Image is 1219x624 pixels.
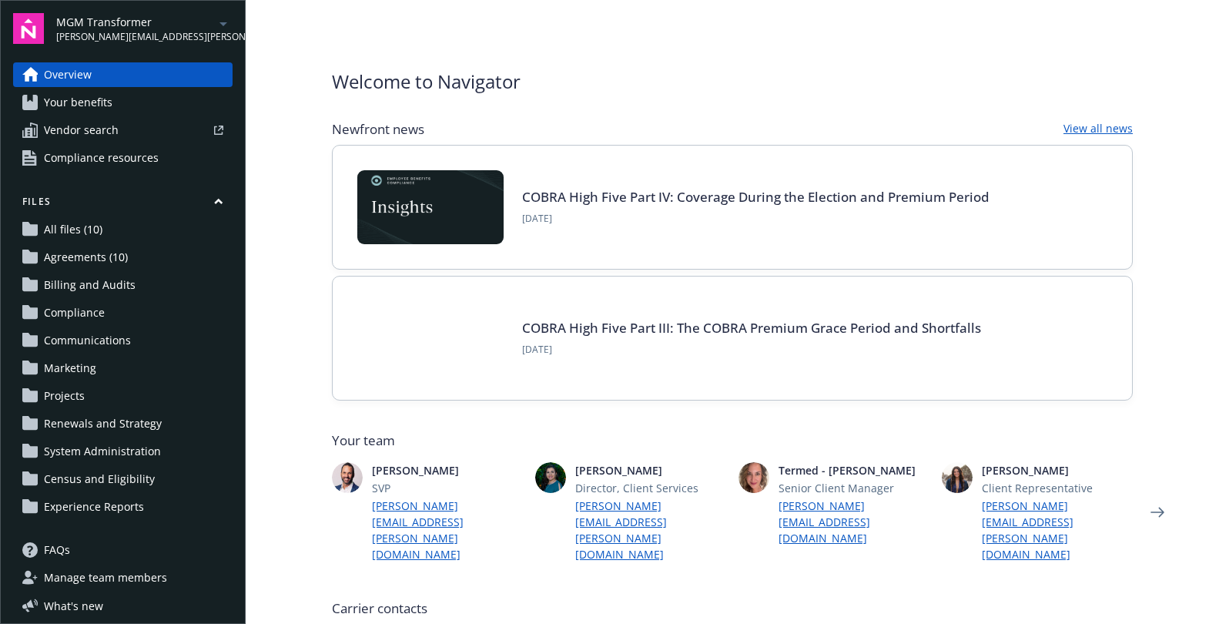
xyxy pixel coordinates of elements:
span: Compliance [44,300,105,325]
a: Compliance resources [13,146,233,170]
span: Overview [44,62,92,87]
span: Director, Client Services [575,480,726,496]
span: [PERSON_NAME] [372,462,523,478]
span: [PERSON_NAME][EMAIL_ADDRESS][PERSON_NAME][DOMAIN_NAME] [56,30,214,44]
a: COBRA High Five Part III: The COBRA Premium Grace Period and Shortfalls [522,319,981,337]
img: photo [332,462,363,493]
a: Agreements (10) [13,245,233,270]
a: Experience Reports [13,495,233,519]
a: arrowDropDown [214,14,233,32]
span: All files (10) [44,217,102,242]
span: Renewals and Strategy [44,411,162,436]
a: [PERSON_NAME][EMAIL_ADDRESS][DOMAIN_NAME] [779,498,929,546]
a: View all news [1063,120,1133,139]
a: Projects [13,384,233,408]
span: [DATE] [522,343,981,357]
img: BLOG-Card Image - Compliance - COBRA High Five Pt 3 - 09-03-25.jpg [357,301,504,375]
a: Renewals and Strategy [13,411,233,436]
span: Marketing [44,356,96,381]
a: [PERSON_NAME][EMAIL_ADDRESS][PERSON_NAME][DOMAIN_NAME] [372,498,523,562]
span: Billing and Audits [44,273,136,297]
span: SVP [372,480,523,496]
a: Next [1145,500,1170,525]
span: Your benefits [44,90,112,115]
span: [PERSON_NAME] [982,462,1133,478]
span: [PERSON_NAME] [575,462,726,478]
a: FAQs [13,538,233,562]
span: Experience Reports [44,495,144,519]
a: [PERSON_NAME][EMAIL_ADDRESS][PERSON_NAME][DOMAIN_NAME] [982,498,1133,562]
a: COBRA High Five Part IV: Coverage During the Election and Premium Period [522,188,990,206]
span: Agreements (10) [44,245,128,270]
button: What's new [13,598,128,614]
span: What ' s new [44,598,103,614]
span: Vendor search [44,118,119,143]
span: Carrier contacts [332,599,1133,618]
span: Welcome to Navigator [332,68,521,96]
span: Termed - [PERSON_NAME] [779,462,929,478]
a: Communications [13,328,233,353]
span: Census and Eligibility [44,467,155,491]
img: photo [942,462,973,493]
span: [DATE] [522,212,990,226]
a: System Administration [13,439,233,464]
img: photo [535,462,566,493]
span: Manage team members [44,565,167,590]
span: Projects [44,384,85,408]
span: Compliance resources [44,146,159,170]
a: Compliance [13,300,233,325]
button: MGM Transformer[PERSON_NAME][EMAIL_ADDRESS][PERSON_NAME][DOMAIN_NAME]arrowDropDown [56,13,233,44]
a: Manage team members [13,565,233,590]
span: Newfront news [332,120,424,139]
a: Billing and Audits [13,273,233,297]
a: Census and Eligibility [13,467,233,491]
a: All files (10) [13,217,233,242]
span: FAQs [44,538,70,562]
span: System Administration [44,439,161,464]
button: Files [13,195,233,214]
a: Vendor search [13,118,233,143]
span: MGM Transformer [56,14,214,30]
span: Your team [332,431,1133,450]
a: Overview [13,62,233,87]
a: Your benefits [13,90,233,115]
span: Communications [44,328,131,353]
img: photo [738,462,769,493]
img: Card Image - EB Compliance Insights.png [357,170,504,244]
a: [PERSON_NAME][EMAIL_ADDRESS][PERSON_NAME][DOMAIN_NAME] [575,498,726,562]
img: navigator-logo.svg [13,13,44,44]
span: Senior Client Manager [779,480,929,496]
a: Marketing [13,356,233,381]
span: Client Representative [982,480,1133,496]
